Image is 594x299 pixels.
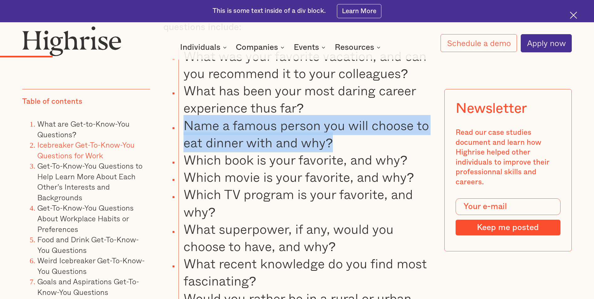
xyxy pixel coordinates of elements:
[178,168,431,186] li: Which movie is your favorite, and why?
[456,198,560,215] input: Your e-mail
[337,4,382,18] a: Learn More
[294,44,327,51] div: Events
[22,26,121,56] img: Highrise logo
[236,44,278,51] div: Companies
[441,34,517,52] a: Schedule a demo
[178,255,431,289] li: What recent knowledge do you find most fascinating?
[37,118,130,140] a: What are Get-to-Know-You Questions?
[521,34,572,52] a: Apply now
[37,254,145,277] a: Weird Icebreaker Get-To-Know-You Questions
[178,151,431,168] li: Which book is your favorite, and why?
[456,198,560,235] form: Modal Form
[456,101,527,117] div: Newsletter
[570,12,577,19] img: Cross icon
[294,44,319,51] div: Events
[213,7,326,15] div: This is some text inside of a div block.
[236,44,286,51] div: Companies
[37,139,135,161] a: Icebreaker Get-To-Know-You Questions for Work
[335,44,374,51] div: Resources
[37,160,142,203] a: Get-To-Know-You Questions to Help Learn More About Each Other’s Interests and Backgrounds
[180,44,229,51] div: Individuals
[180,44,220,51] div: Individuals
[178,220,431,255] li: What superpower, if any, would you choose to have, and why?
[335,44,382,51] div: Resources
[37,275,139,298] a: Goals and Aspirations Get-To-Know-You Questions
[37,233,139,256] a: Food and Drink Get-To-Know-You Questions
[22,97,82,107] div: Table of contents
[178,117,431,151] li: Name a famous person you will choose to eat dinner with and why?
[37,202,134,235] a: Get-To-Know-You Questions About Workplace Habits or Preferences
[456,128,560,187] div: Read our case studies document and learn how Highrise helped other individuals to improve their p...
[178,82,431,116] li: What has been your most daring career experience thus far?
[178,186,431,220] li: Which TV program is your favorite, and why?
[456,220,560,235] input: Keep me posted
[178,47,431,82] li: What was your favorite vacation, and can you recommend it to your colleagues?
